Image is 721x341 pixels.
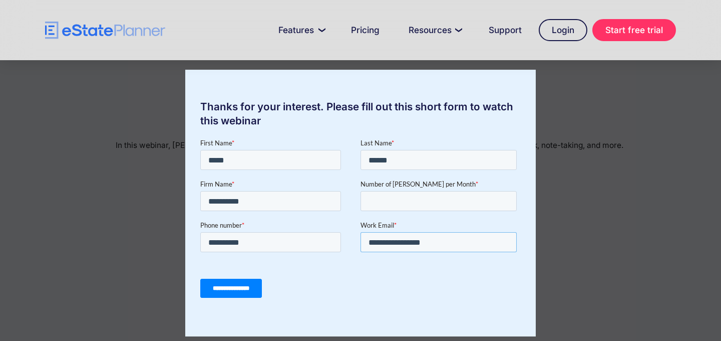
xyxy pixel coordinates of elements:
[477,20,534,40] a: Support
[185,100,536,128] div: Thanks for your interest. Please fill out this short form to watch this webinar
[266,20,334,40] a: Features
[592,19,676,41] a: Start free trial
[200,138,521,306] iframe: Form 0
[397,20,472,40] a: Resources
[539,19,587,41] a: Login
[45,22,165,39] a: home
[339,20,392,40] a: Pricing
